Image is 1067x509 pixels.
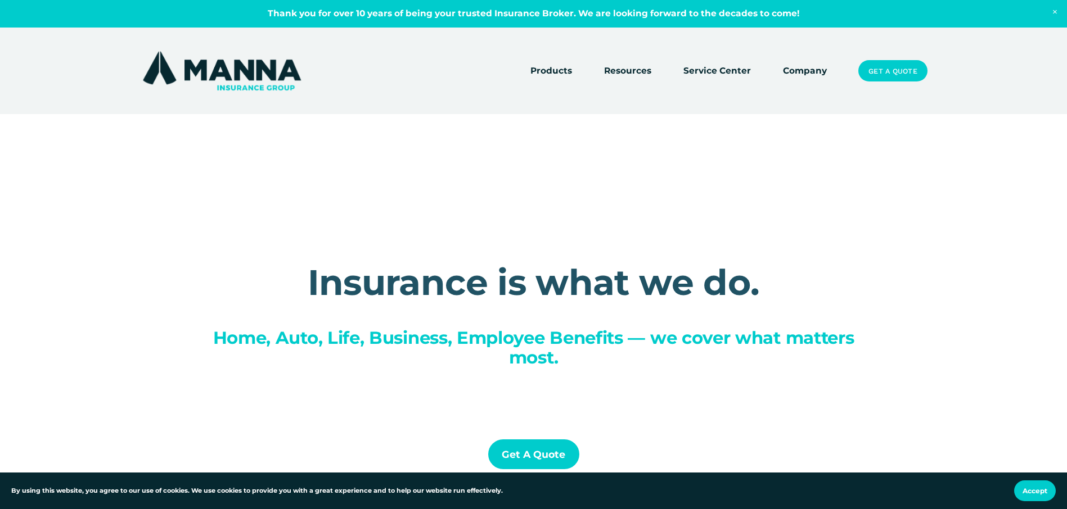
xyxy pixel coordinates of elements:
[488,439,579,469] a: Get a Quote
[604,63,651,79] a: folder dropdown
[1023,487,1047,495] span: Accept
[858,60,927,81] a: Get a Quote
[140,49,304,93] img: Manna Insurance Group
[530,64,572,78] span: Products
[1014,480,1056,501] button: Accept
[604,64,651,78] span: Resources
[213,327,859,368] span: Home, Auto, Life, Business, Employee Benefits — we cover what matters most.
[683,63,751,79] a: Service Center
[530,63,572,79] a: folder dropdown
[11,486,503,496] p: By using this website, you agree to our use of cookies. We use cookies to provide you with a grea...
[308,261,760,304] strong: Insurance is what we do.
[783,63,827,79] a: Company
